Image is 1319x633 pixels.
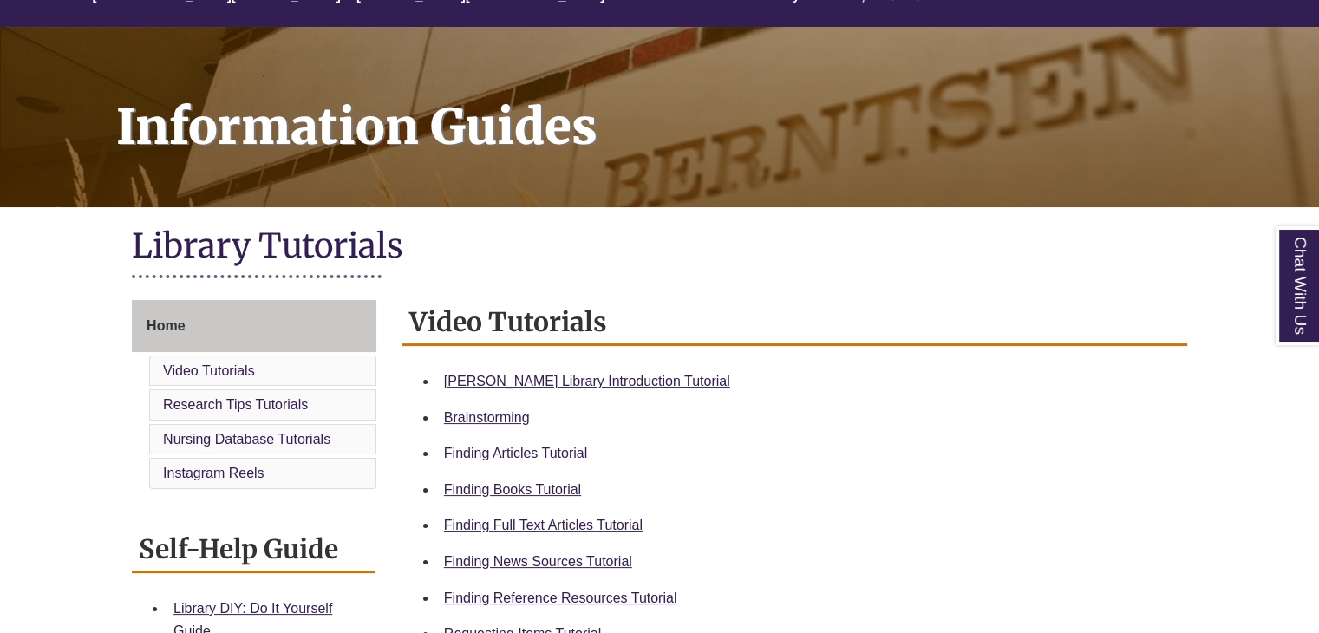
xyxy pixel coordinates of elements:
[444,482,581,497] a: Finding Books Tutorial
[444,591,677,605] a: Finding Reference Resources Tutorial
[444,410,530,425] a: Brainstorming
[132,300,376,352] a: Home
[444,554,632,569] a: Finding News Sources Tutorial
[163,397,308,412] a: Research Tips Tutorials
[444,518,643,532] a: Finding Full Text Articles Tutorial
[402,300,1187,346] h2: Video Tutorials
[163,432,330,447] a: Nursing Database Tutorials
[147,318,185,333] span: Home
[132,225,1187,271] h1: Library Tutorials
[97,27,1319,185] h1: Information Guides
[163,363,255,378] a: Video Tutorials
[132,527,375,573] h2: Self-Help Guide
[444,446,587,460] a: Finding Articles Tutorial
[132,300,376,493] div: Guide Page Menu
[163,466,264,480] a: Instagram Reels
[444,374,730,388] a: [PERSON_NAME] Library Introduction Tutorial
